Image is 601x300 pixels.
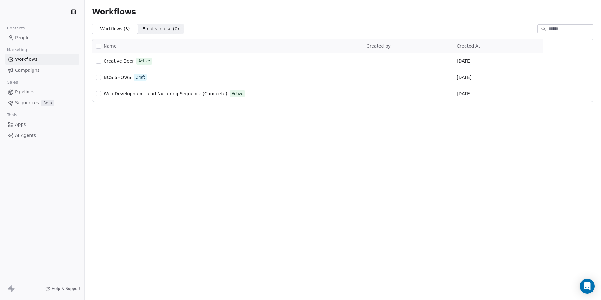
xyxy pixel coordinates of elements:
[104,59,134,64] span: Creative Deer
[104,74,131,80] a: NOS SHOWS
[457,74,471,80] span: [DATE]
[15,56,38,63] span: Workflows
[45,286,80,291] a: Help & Support
[5,130,79,141] a: AI Agents
[5,54,79,65] a: Workflows
[4,110,20,120] span: Tools
[367,44,391,49] span: Created by
[4,23,28,33] span: Contacts
[41,100,54,106] span: Beta
[15,67,39,74] span: Campaigns
[5,119,79,130] a: Apps
[138,58,150,64] span: Active
[104,58,134,64] a: Creative Deer
[15,121,26,128] span: Apps
[457,58,471,64] span: [DATE]
[104,91,227,97] a: Web Development Lead Nurturing Sequence (Complete)
[15,34,30,41] span: People
[136,75,145,80] span: Draft
[104,43,116,49] span: Name
[457,44,480,49] span: Created At
[4,78,21,87] span: Sales
[142,26,179,32] span: Emails in use ( 0 )
[15,100,39,106] span: Sequences
[15,132,36,139] span: AI Agents
[457,91,471,97] span: [DATE]
[52,286,80,291] span: Help & Support
[5,98,79,108] a: SequencesBeta
[5,65,79,75] a: Campaigns
[92,8,136,16] span: Workflows
[5,87,79,97] a: Pipelines
[104,91,227,96] span: Web Development Lead Nurturing Sequence (Complete)
[4,45,30,54] span: Marketing
[104,75,131,80] span: NOS SHOWS
[232,91,243,96] span: Active
[580,279,595,294] div: Open Intercom Messenger
[5,33,79,43] a: People
[15,89,34,95] span: Pipelines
